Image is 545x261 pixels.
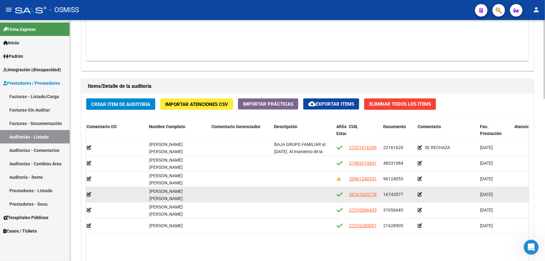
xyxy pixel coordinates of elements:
span: [DATE] [480,192,493,197]
mat-icon: cloud_download [308,100,316,108]
span: [DATE] [480,223,493,228]
datatable-header-cell: Comentario [415,120,478,148]
datatable-header-cell: Documento [381,120,415,148]
span: Integración (discapacidad) [3,66,61,73]
span: 16743577 [384,192,404,197]
datatable-header-cell: Afiliado Estado [334,120,346,148]
span: [DATE] [480,208,493,213]
span: [PERSON_NAME] [PERSON_NAME] [149,142,183,154]
span: Firma Express [3,26,36,33]
datatable-header-cell: Fec. Prestación [478,120,512,148]
mat-icon: person [533,6,540,13]
span: Importar Atenciones CSV [165,102,228,107]
span: [DATE] [480,176,493,181]
span: Comentario [418,124,441,129]
span: Descripción [274,124,297,129]
span: Nombre Completo [149,124,185,129]
span: CUIL [349,124,358,129]
span: Hospitales Públicos [3,214,48,221]
span: [DATE] [480,145,493,150]
button: Crear Item de Auditoria [86,98,155,110]
span: 96124053 [384,176,404,181]
button: Eliminar Todos los Items [364,98,436,110]
span: Casos / Tickets [3,228,37,234]
span: 20167435778 [349,192,377,197]
datatable-header-cell: Comentario Gerenciador [209,120,271,148]
span: Comentario OS [87,124,117,129]
button: Importar Atenciones CSV [160,98,233,110]
datatable-header-cell: Nombre Completo [146,120,209,148]
span: Comentario Gerenciador [211,124,260,129]
span: Inicio [3,39,19,46]
span: 20961240531 [349,176,377,181]
span: 48331084 [384,161,404,166]
span: Afiliado Estado [336,124,352,136]
datatable-header-cell: CUIL [346,120,381,148]
button: Importar Prácticas [238,98,298,110]
span: 27216289051 [349,223,377,228]
span: 31056643 [384,208,404,213]
span: Eliminar Todos los Items [369,101,431,107]
span: Documento [383,124,406,129]
iframe: Intercom live chat [524,240,539,255]
span: [PERSON_NAME] [PERSON_NAME] [149,204,183,217]
span: 27221616206 [349,145,377,150]
span: 22161620 [384,145,404,150]
span: SE RECHAZA [425,145,450,150]
mat-icon: menu [5,6,12,13]
span: - OSMISS [49,3,79,17]
span: Crear Item de Auditoria [91,102,150,107]
span: [DATE] [480,161,493,166]
h1: Items/Detalle de la auditoría [88,81,527,91]
span: [PERSON_NAME] [149,223,183,228]
span: Prestadores / Proveedores [3,80,60,87]
span: Exportar Items [308,101,354,107]
button: Exportar Items [303,98,359,110]
span: Atencion Tipo [514,124,542,129]
span: BAJA GRUPO FAMILIAR al [DATE]. Al momento de la prestación, corresponde la cobertura de INSTITUTO... [274,142,330,197]
span: [PERSON_NAME] [PERSON_NAME] [149,189,183,201]
span: 27310566433 [349,208,377,213]
datatable-header-cell: Comentario OS [84,120,146,148]
span: 21628905 [384,223,404,228]
span: Importar Prácticas [243,101,293,107]
datatable-header-cell: Descripción [271,120,334,148]
span: [PERSON_NAME] [PERSON_NAME] [149,158,183,170]
span: Fec. Prestación [480,124,502,136]
span: [PERSON_NAME] [PERSON_NAME] [149,173,183,185]
span: Padrón [3,53,23,60]
span: 27483310841 [349,161,377,166]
